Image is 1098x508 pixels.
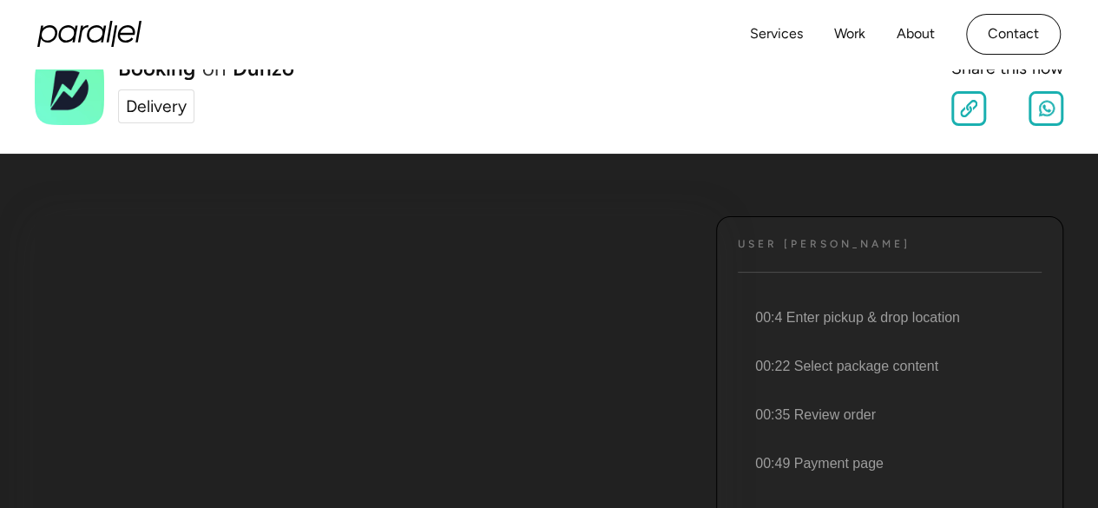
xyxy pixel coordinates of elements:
li: 00:35 Review order [734,391,1042,439]
a: Services [750,22,803,47]
a: Work [834,22,865,47]
a: Delivery [118,89,194,123]
a: About [897,22,935,47]
a: Contact [966,14,1061,55]
a: home [37,21,141,47]
h4: User [PERSON_NAME] [738,238,911,251]
div: Delivery [126,94,187,119]
h1: Booking [118,58,195,79]
li: 00:49 Payment page [734,439,1042,488]
li: 00:22 Select package content [734,342,1042,391]
a: Dunzo [233,58,294,79]
div: on [202,58,226,79]
li: 00:4 Enter pickup & drop location [734,294,1042,342]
